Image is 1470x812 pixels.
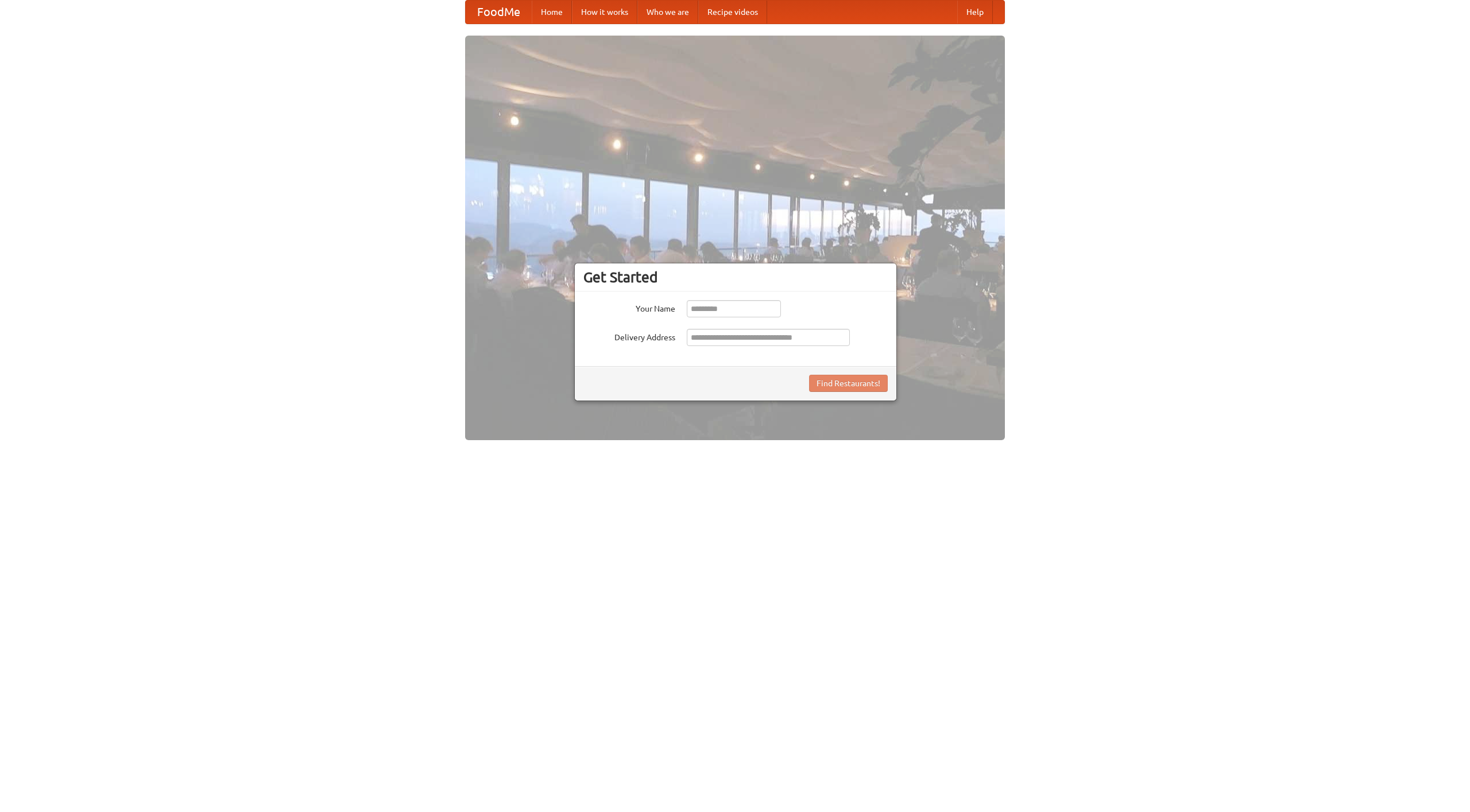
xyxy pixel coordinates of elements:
a: Who we are [637,1,698,24]
h3: Get Started [583,269,888,286]
a: Recipe videos [698,1,767,24]
label: Your Name [583,300,675,314]
a: Home [532,1,572,24]
a: Help [957,1,993,24]
a: How it works [572,1,637,24]
a: FoodMe [466,1,532,24]
button: Find Restaurants! [809,375,888,392]
label: Delivery Address [583,329,675,343]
